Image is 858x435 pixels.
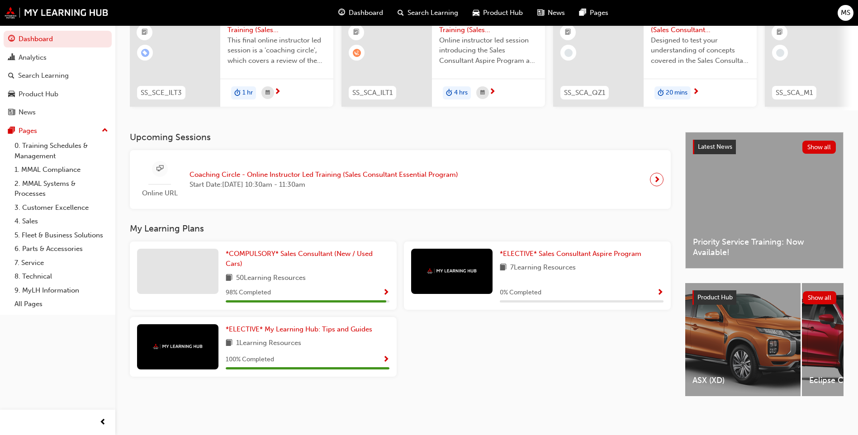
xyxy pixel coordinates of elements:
[11,214,112,228] a: 4. Sales
[5,7,109,19] img: mmal
[242,88,253,98] span: 1 hr
[383,356,389,364] span: Show Progress
[234,87,241,99] span: duration-icon
[838,5,853,21] button: MS
[226,273,232,284] span: book-icon
[776,88,813,98] span: SS_SCA_M1
[465,4,530,22] a: car-iconProduct Hub
[500,250,641,258] span: *ELECTIVE* Sales Consultant Aspire Program
[692,290,836,305] a: Product HubShow all
[236,273,306,284] span: 50 Learning Resources
[228,35,326,66] span: This final online instructor led session is a 'coaching circle', which covers a review of the Sal...
[137,188,182,199] span: Online URL
[500,288,541,298] span: 0 % Completed
[698,143,732,151] span: Latest News
[579,7,586,19] span: pages-icon
[500,262,507,274] span: book-icon
[427,268,477,274] img: mmal
[454,88,468,98] span: 4 hrs
[353,27,360,38] span: booktick-icon
[802,141,836,154] button: Show all
[11,139,112,163] a: 0. Training Schedules & Management
[8,127,15,135] span: pages-icon
[548,8,565,18] span: News
[156,163,163,175] span: sessionType_ONLINE_URL-icon
[658,87,664,99] span: duration-icon
[8,90,15,99] span: car-icon
[130,223,671,234] h3: My Learning Plans
[4,31,112,47] a: Dashboard
[657,287,664,298] button: Show Progress
[11,297,112,311] a: All Pages
[408,8,458,18] span: Search Learning
[776,49,784,57] span: learningRecordVerb_NONE-icon
[654,173,660,186] span: next-icon
[685,132,844,269] a: Latest NewsShow allPriority Service Training: Now Available!
[226,288,271,298] span: 98 % Completed
[141,88,182,98] span: SS_SCE_ILT3
[480,87,485,99] span: calendar-icon
[564,88,605,98] span: SS_SCA_QZ1
[11,228,112,242] a: 5. Fleet & Business Solutions
[692,375,793,386] span: ASX (XD)
[102,125,108,137] span: up-icon
[8,35,15,43] span: guage-icon
[510,262,576,274] span: 7 Learning Resources
[4,123,112,139] button: Pages
[11,201,112,215] a: 3. Customer Excellence
[692,88,699,96] span: next-icon
[537,7,544,19] span: news-icon
[8,72,14,80] span: search-icon
[226,338,232,349] span: book-icon
[11,177,112,201] a: 2. MMAL Systems & Processes
[274,88,281,96] span: next-icon
[446,87,452,99] span: duration-icon
[697,293,733,301] span: Product Hub
[4,29,112,123] button: DashboardAnalyticsSearch LearningProduct HubNews
[4,86,112,103] a: Product Hub
[353,49,361,57] span: learningRecordVerb_WAITLIST-icon
[4,67,112,84] a: Search Learning
[657,289,664,297] span: Show Progress
[11,242,112,256] a: 6. Parts & Accessories
[100,417,106,428] span: prev-icon
[142,27,148,38] span: booktick-icon
[489,88,496,96] span: next-icon
[8,54,15,62] span: chart-icon
[226,325,372,333] span: *ELECTIVE* My Learning Hub: Tips and Guides
[190,180,458,190] span: Start Date: [DATE] 10:30am - 11:30am
[226,355,274,365] span: 100 % Completed
[18,71,69,81] div: Search Learning
[11,284,112,298] a: 9. MyLH Information
[11,163,112,177] a: 1. MMAL Compliance
[226,324,376,335] a: *ELECTIVE* My Learning Hub: Tips and Guides
[4,104,112,121] a: News
[666,88,687,98] span: 20 mins
[141,49,149,57] span: learningRecordVerb_ENROLL-icon
[565,27,571,38] span: booktick-icon
[19,52,47,63] div: Analytics
[383,287,389,298] button: Show Progress
[130,132,671,142] h3: Upcoming Sessions
[803,291,837,304] button: Show all
[349,8,383,18] span: Dashboard
[383,354,389,365] button: Show Progress
[564,49,573,57] span: learningRecordVerb_NONE-icon
[19,89,58,99] div: Product Hub
[153,344,203,350] img: mmal
[572,4,616,22] a: pages-iconPages
[190,170,458,180] span: Coaching Circle - Online Instructor Led Training (Sales Consultant Essential Program)
[226,249,389,269] a: *COMPULSORY* Sales Consultant (New / Used Cars)
[685,283,801,396] a: ASX (XD)
[11,270,112,284] a: 8. Technical
[11,256,112,270] a: 7. Service
[439,35,538,66] span: Online instructor led session introducing the Sales Consultant Aspire Program and outlining what ...
[530,4,572,22] a: news-iconNews
[483,8,523,18] span: Product Hub
[226,250,373,268] span: *COMPULSORY* Sales Consultant (New / Used Cars)
[4,49,112,66] a: Analytics
[137,157,664,202] a: Online URLCoaching Circle - Online Instructor Led Training (Sales Consultant Essential Program)St...
[473,7,479,19] span: car-icon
